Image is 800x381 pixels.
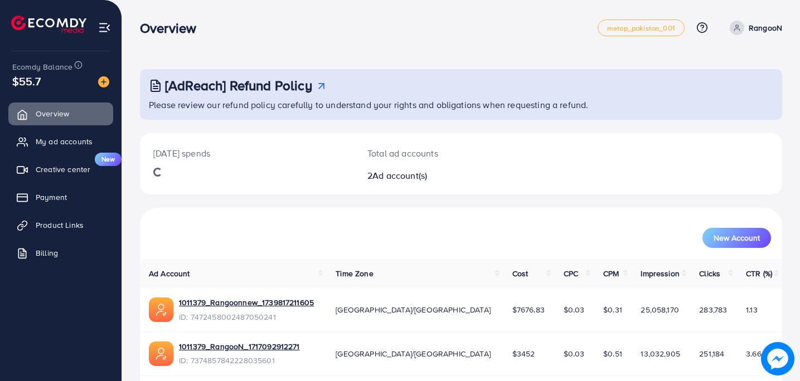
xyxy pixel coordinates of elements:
[512,268,529,279] span: Cost
[165,77,312,94] h3: [AdReach] Refund Policy
[149,98,775,111] p: Please review our refund policy carefully to understand your rights and obligations when requesti...
[641,348,680,359] span: 13,032,905
[36,136,93,147] span: My ad accounts
[367,170,501,181] h2: 2
[598,19,685,36] a: metap_pakistan_001
[153,146,341,160] p: [DATE] spends
[36,108,69,119] span: Overview
[149,297,173,322] img: ic-ads-acc.e4c84228.svg
[336,268,373,279] span: Time Zone
[179,341,300,352] a: 1011379_RangooN_1717092912271
[564,268,578,279] span: CPC
[746,348,762,359] span: 3.66
[372,169,427,182] span: Ad account(s)
[8,214,113,236] a: Product Links
[603,348,622,359] span: $0.51
[761,342,794,375] img: image
[98,21,111,34] img: menu
[98,76,109,87] img: image
[179,297,314,308] a: 1011379_Rangoonnew_1739817211605
[512,348,535,359] span: $3452
[336,348,491,359] span: [GEOGRAPHIC_DATA]/[GEOGRAPHIC_DATA]
[140,20,205,36] h3: Overview
[641,268,680,279] span: Impression
[512,304,545,315] span: $7676.83
[367,146,501,160] p: Total ad accounts
[179,355,300,366] span: ID: 7374857842228035601
[95,153,122,166] span: New
[336,304,491,315] span: [GEOGRAPHIC_DATA]/[GEOGRAPHIC_DATA]
[179,311,314,323] span: ID: 7472458002487050241
[699,348,724,359] span: 251,184
[12,73,41,89] span: $55.7
[564,348,585,359] span: $0.03
[8,186,113,208] a: Payment
[36,164,90,175] span: Creative center
[746,268,772,279] span: CTR (%)
[36,192,67,203] span: Payment
[11,16,86,33] img: logo
[149,268,190,279] span: Ad Account
[36,247,58,258] span: Billing
[603,304,622,315] span: $0.31
[714,234,760,242] span: New Account
[603,268,619,279] span: CPM
[36,219,84,231] span: Product Links
[702,228,771,248] button: New Account
[725,21,782,35] a: RangooN
[607,25,675,32] span: metap_pakistan_001
[746,304,758,315] span: 1.13
[12,61,72,72] span: Ecomdy Balance
[699,268,720,279] span: Clicks
[564,304,585,315] span: $0.03
[641,304,679,315] span: 25,058,170
[8,158,113,180] a: Creative centerNew
[8,102,113,125] a: Overview
[8,242,113,264] a: Billing
[8,130,113,153] a: My ad accounts
[149,341,173,366] img: ic-ads-acc.e4c84228.svg
[749,21,782,35] p: RangooN
[699,304,727,315] span: 283,783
